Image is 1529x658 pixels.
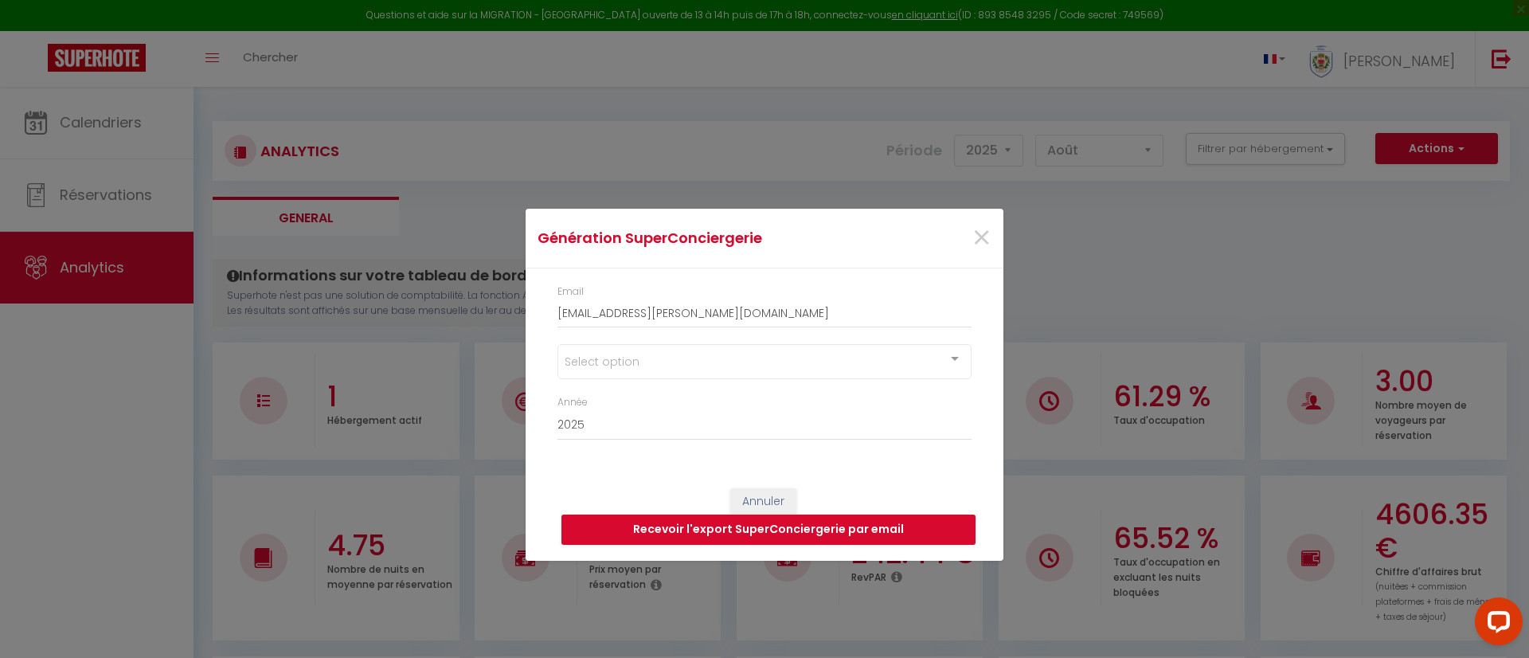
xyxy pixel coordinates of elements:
label: Année [557,395,588,410]
iframe: LiveChat chat widget [1462,591,1529,658]
h4: Génération SuperConciergerie [538,227,833,249]
span: Select option [565,351,639,370]
label: Email [557,284,584,300]
button: Close [972,221,991,256]
span: × [972,214,991,262]
button: Annuler [730,488,796,515]
button: Recevoir l'export SuperConciergerie par email [561,515,976,545]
